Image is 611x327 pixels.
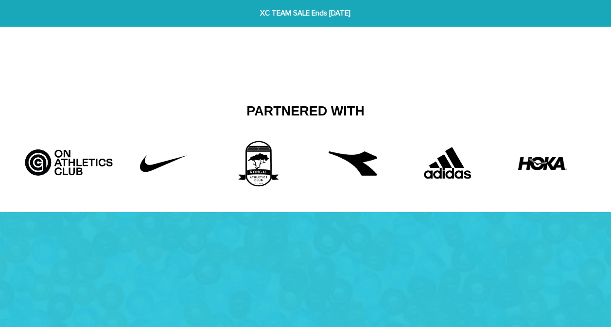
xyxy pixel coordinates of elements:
[222,139,295,188] img: 3rd_partner.png
[21,139,116,178] img: Artboard_5_bcd5fb9d-526a-4748-82a7-e4a7ed1c43f8.jpg
[189,8,422,19] span: XC TEAM SALE Ends [DATE]
[127,139,200,188] img: Untitled-1_42f22808-10d6-43b8-a0fd-fffce8cf9462.png
[29,103,583,120] h2: Partnered With
[329,139,377,188] img: free-diadora-logo-icon-download-in-svg-png-gif-file-formats--brand-fashion-pack-logos-icons-28542...
[411,139,484,188] img: Adidas.png
[518,139,567,188] img: HOKA-logo.webp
